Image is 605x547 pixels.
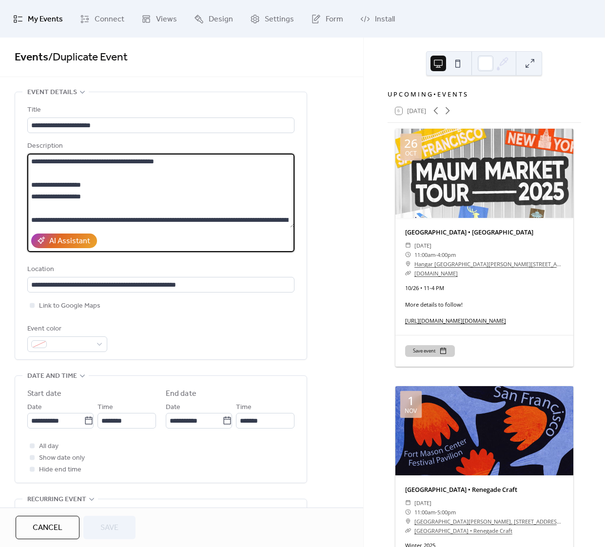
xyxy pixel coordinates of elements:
span: Date and time [27,371,77,382]
a: Hangar [GEOGRAPHIC_DATA][PERSON_NAME][STREET_ADDRESS] [414,259,564,269]
div: ​ [405,269,411,278]
div: 10/26 • 11-4 PM More details to follow! [395,284,573,325]
a: Views [134,4,184,34]
span: Link to Google Maps [39,300,100,312]
span: Form [326,12,343,27]
span: Settings [265,12,294,27]
div: Description [27,140,293,152]
span: Connect [95,12,124,27]
span: [DATE] [414,498,431,508]
span: [DATE] [414,241,431,250]
span: Views [156,12,177,27]
div: AI Assistant [49,235,90,247]
span: Date [166,402,180,413]
div: Title [27,104,293,116]
a: Events [15,47,48,68]
span: Hide end time [39,464,81,476]
span: Show date only [39,452,85,464]
span: My Events [28,12,63,27]
span: Design [209,12,233,27]
a: Form [304,4,351,34]
div: Location [27,264,293,275]
span: / Duplicate Event [48,47,128,68]
a: My Events [6,4,70,34]
a: [GEOGRAPHIC_DATA] • Renegade Craft [405,485,517,494]
span: Recurring event [27,494,86,506]
span: 11:00am [414,250,435,259]
div: ​ [405,508,411,517]
a: [GEOGRAPHIC_DATA] • [GEOGRAPHIC_DATA] [405,228,533,236]
div: ​ [405,250,411,259]
a: Design [187,4,240,34]
span: 11:00am [414,508,435,517]
span: Install [375,12,395,27]
div: ​ [405,498,411,508]
div: ​ [405,259,411,269]
a: [GEOGRAPHIC_DATA] • Renegade Craft [414,527,512,534]
div: Event color [27,323,105,335]
a: [URL][DOMAIN_NAME][DOMAIN_NAME] [405,317,506,324]
span: 5:00pm [437,508,456,517]
a: [GEOGRAPHIC_DATA][PERSON_NAME], [STREET_ADDRESS] [GEOGRAPHIC_DATA] [414,517,564,526]
span: Cancel [33,522,62,534]
div: End date [166,388,196,400]
div: 1 [408,395,414,407]
a: Settings [243,4,301,34]
div: ​ [405,526,411,535]
a: [DOMAIN_NAME] [414,270,458,277]
a: Install [353,4,402,34]
div: Nov [405,408,417,414]
span: - [435,508,437,517]
div: ​ [405,517,411,526]
div: ​ [405,241,411,250]
div: Oct [405,151,417,156]
span: 4:00pm [437,250,456,259]
span: Event details [27,87,77,98]
div: U P C O M I N G • E V E N T S [388,90,581,99]
div: 26 [404,137,418,149]
button: Cancel [16,516,79,539]
span: Time [98,402,113,413]
span: Date [27,402,42,413]
div: Start date [27,388,61,400]
button: Save event [405,345,455,357]
span: - [435,250,437,259]
span: Time [236,402,252,413]
a: Connect [73,4,132,34]
button: AI Assistant [31,234,97,248]
span: All day [39,441,59,452]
